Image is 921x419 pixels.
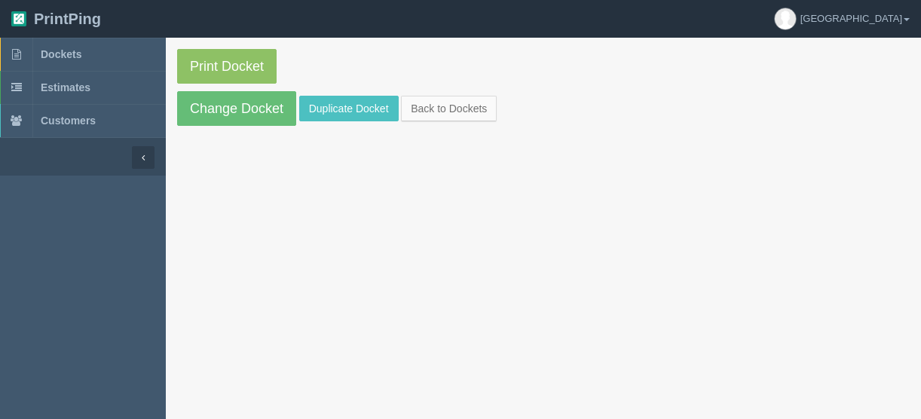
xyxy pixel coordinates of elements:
[177,91,296,126] a: Change Docket
[11,11,26,26] img: logo-3e63b451c926e2ac314895c53de4908e5d424f24456219fb08d385ab2e579770.png
[775,8,796,29] img: avatar_default-7531ab5dedf162e01f1e0bb0964e6a185e93c5c22dfe317fb01d7f8cd2b1632c.jpg
[177,49,277,84] a: Print Docket
[401,96,497,121] a: Back to Dockets
[41,81,90,93] span: Estimates
[41,48,81,60] span: Dockets
[41,115,96,127] span: Customers
[299,96,399,121] a: Duplicate Docket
